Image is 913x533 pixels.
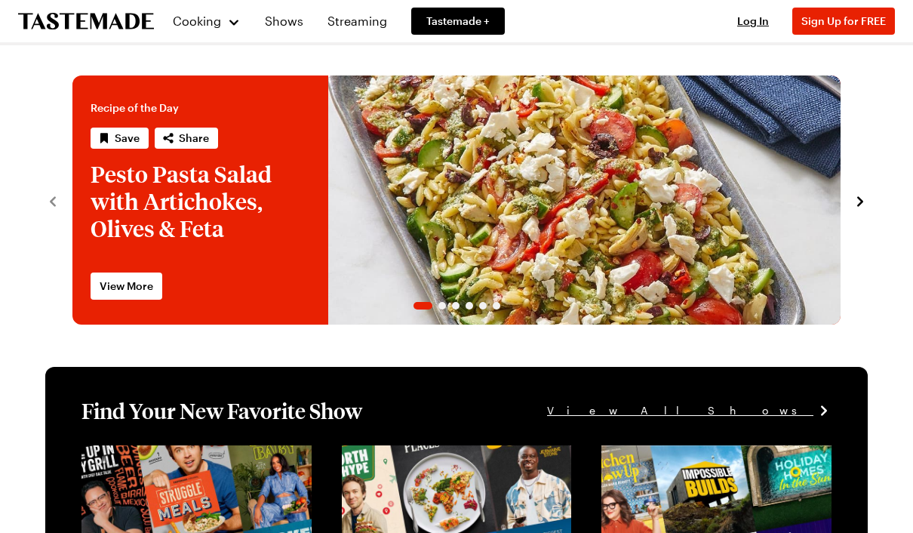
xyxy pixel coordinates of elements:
[547,402,813,419] span: View All Shows
[723,14,783,29] button: Log In
[342,447,548,461] a: View full content for [object Object]
[81,397,362,424] h1: Find Your New Favorite Show
[601,447,807,461] a: View full content for [object Object]
[792,8,895,35] button: Sign Up for FREE
[737,14,769,27] span: Log In
[81,447,287,461] a: View full content for [object Object]
[155,128,218,149] button: Share
[411,8,505,35] a: Tastemade +
[438,302,446,310] span: Go to slide 2
[172,3,241,39] button: Cooking
[91,128,149,149] button: Save recipe
[91,273,162,300] a: View More
[413,302,432,310] span: Go to slide 1
[452,302,460,310] span: Go to slide 3
[801,14,886,27] span: Sign Up for FREE
[547,402,832,419] a: View All Shows
[18,13,154,30] a: To Tastemade Home Page
[100,279,153,294] span: View More
[466,302,473,310] span: Go to slide 4
[115,131,140,146] span: Save
[426,14,490,29] span: Tastemade +
[479,302,487,310] span: Go to slide 5
[45,191,60,209] button: navigate to previous item
[72,75,841,325] div: 1 / 6
[179,131,209,146] span: Share
[493,302,500,310] span: Go to slide 6
[853,191,868,209] button: navigate to next item
[173,14,221,28] span: Cooking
